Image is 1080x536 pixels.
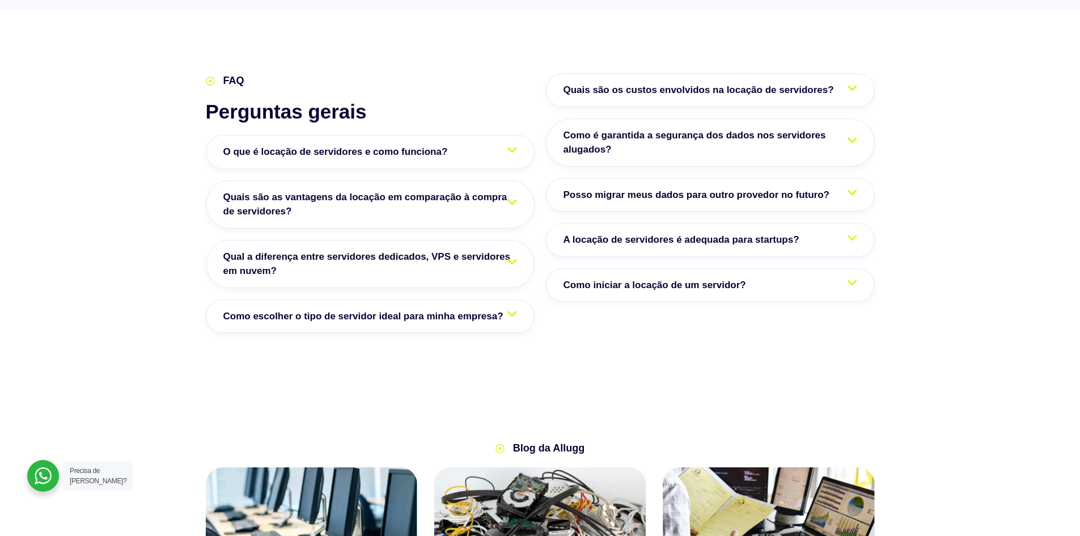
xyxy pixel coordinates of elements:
span: Quais são as vantagens da locação em comparação à compra de servidores? [223,190,517,219]
span: A locação de servidores é adequada para startups? [564,233,805,247]
a: Como iniciar a locação de um servidor? [546,268,875,302]
span: Como iniciar a locação de um servidor? [564,278,752,293]
a: Quais são as vantagens da locação em comparação à compra de servidores? [206,180,535,229]
a: Como é garantida a segurança dos dados nos servidores alugados? [546,119,875,167]
span: Posso migrar meus dados para outro provedor no futuro? [564,188,835,202]
span: Blog da Allugg [510,441,585,456]
span: FAQ [221,73,244,88]
a: Qual a diferença entre servidores dedicados, VPS e servidores em nuvem? [206,240,535,288]
span: Como escolher o tipo de servidor ideal para minha empresa? [223,309,509,324]
h2: Perguntas gerais [206,100,535,124]
span: Quais são os custos envolvidos na locação de servidores? [564,83,840,98]
span: Precisa de [PERSON_NAME]? [70,467,126,485]
span: Qual a diferença entre servidores dedicados, VPS e servidores em nuvem? [223,250,517,278]
div: Widget de chat [1023,482,1080,536]
iframe: Chat Widget [1023,482,1080,536]
a: Posso migrar meus dados para outro provedor no futuro? [546,178,875,212]
a: A locação de servidores é adequada para startups? [546,223,875,257]
a: O que é locação de servidores e como funciona? [206,135,535,169]
a: Quais são os custos envolvidos na locação de servidores? [546,73,875,107]
a: Como escolher o tipo de servidor ideal para minha empresa? [206,299,535,334]
span: O que é locação de servidores e como funciona? [223,145,454,159]
span: Como é garantida a segurança dos dados nos servidores alugados? [564,128,857,157]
